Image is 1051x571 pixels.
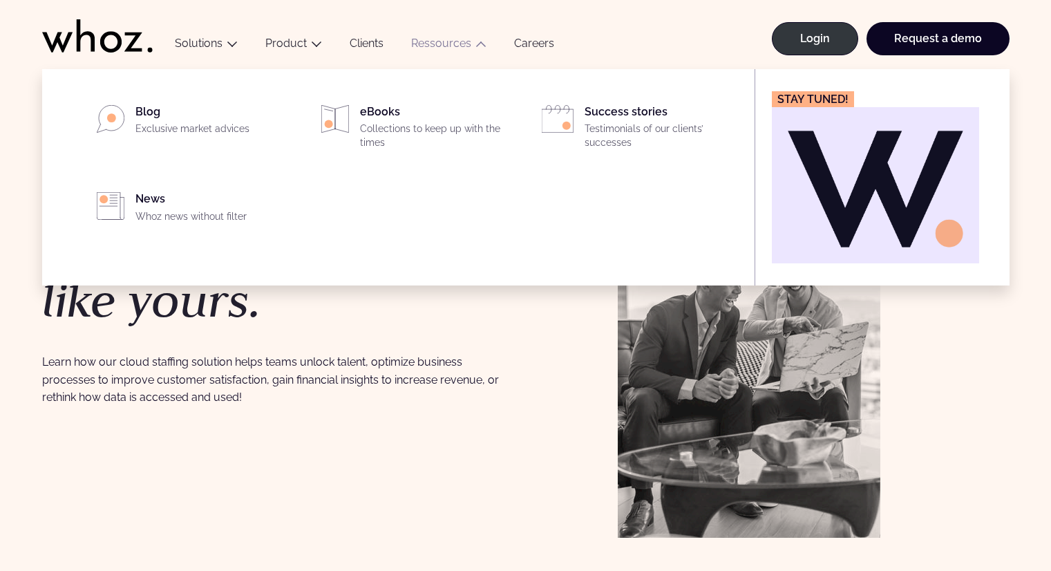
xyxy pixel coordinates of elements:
[265,37,307,50] a: Product
[772,91,979,263] a: Stay tuned!
[97,105,124,133] img: PICTO_BLOG.svg
[360,105,513,155] div: eBooks
[135,210,289,224] p: Whoz news without filter
[530,105,738,155] a: Success storiesTestimonials of our clients’ successes
[97,192,124,220] img: PICTO_PRESSE-ET-ACTUALITE-1.svg
[42,270,261,330] em: like yours.
[161,37,252,55] button: Solutions
[542,105,574,133] img: PICTO_EVENEMENTS.svg
[867,22,1010,55] a: Request a demo
[135,192,289,228] div: News
[772,91,854,107] figcaption: Stay tuned!
[618,119,880,538] img: Clients Whoz
[585,122,738,149] p: Testimonials of our clients’ successes
[81,105,289,141] a: BlogExclusive market advices
[585,105,738,155] div: Success stories
[321,105,349,133] img: PICTO_LIVRES.svg
[397,37,500,55] button: Ressources
[411,37,471,50] a: Ressources
[42,353,512,406] p: Learn how our cloud staffing solution helps teams unlock talent, optimize business processes to i...
[135,122,289,136] p: Exclusive market advices
[360,122,513,149] p: Collections to keep up with the times
[252,37,336,55] button: Product
[772,22,858,55] a: Login
[135,105,289,141] div: Blog
[42,194,512,324] h1: Whoz transforms organizations
[336,37,397,55] a: Clients
[81,192,289,228] a: NewsWhoz news without filter
[305,105,513,155] a: eBooksCollections to keep up with the times
[500,37,568,55] a: Careers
